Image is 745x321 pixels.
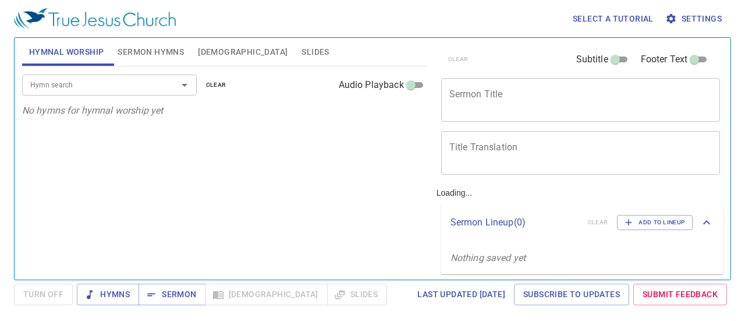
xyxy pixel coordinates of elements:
[176,77,193,93] button: Open
[118,45,184,59] span: Sermon Hymns
[14,8,176,29] img: True Jesus Church
[139,284,205,305] button: Sermon
[523,287,620,302] span: Subscribe to Updates
[86,287,130,302] span: Hymns
[29,45,104,59] span: Hymnal Worship
[450,216,579,230] p: Sermon Lineup ( 0 )
[301,45,329,59] span: Slides
[514,284,629,305] a: Subscribe to Updates
[617,215,693,230] button: Add to Lineup
[668,12,722,26] span: Settings
[199,78,233,92] button: clear
[625,217,685,228] span: Add to Lineup
[22,105,164,116] i: No hymns for hymnal worship yet
[432,33,728,275] div: Loading...
[148,287,196,302] span: Sermon
[198,45,288,59] span: [DEMOGRAPHIC_DATA]
[573,12,654,26] span: Select a tutorial
[77,284,139,305] button: Hymns
[206,80,226,90] span: clear
[643,287,718,302] span: Submit Feedback
[441,203,723,242] div: Sermon Lineup(0)clearAdd to Lineup
[641,52,688,66] span: Footer Text
[663,8,726,30] button: Settings
[417,287,505,302] span: Last updated [DATE]
[576,52,608,66] span: Subtitle
[633,284,727,305] a: Submit Feedback
[450,252,526,263] i: Nothing saved yet
[413,284,510,305] a: Last updated [DATE]
[339,78,404,92] span: Audio Playback
[568,8,658,30] button: Select a tutorial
